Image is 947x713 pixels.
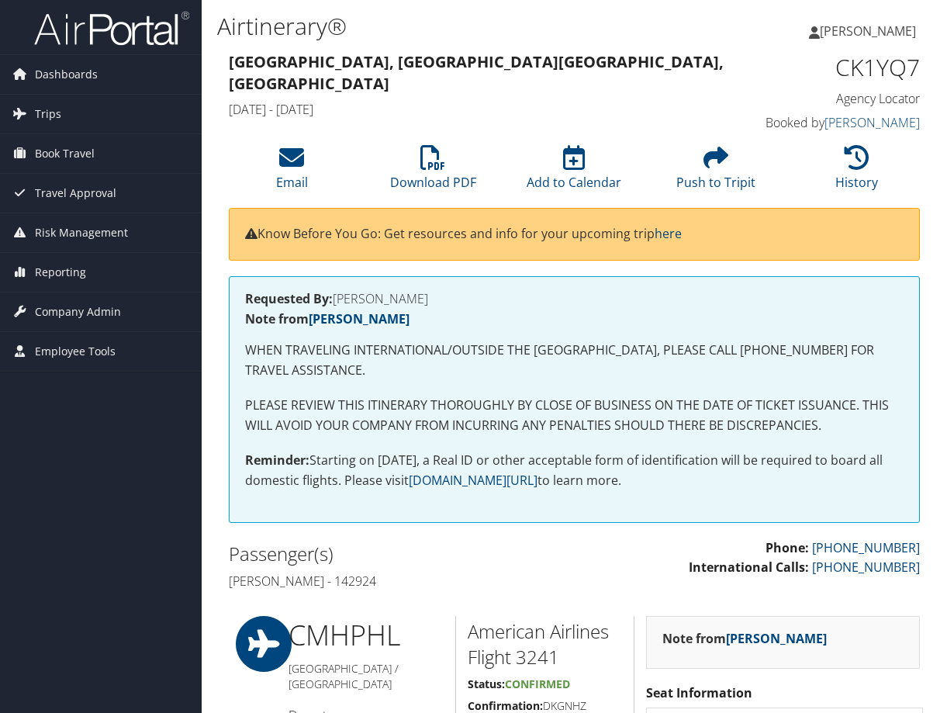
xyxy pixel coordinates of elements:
[468,618,622,670] h2: American Airlines Flight 3241
[468,698,543,713] strong: Confirmation:
[229,51,724,94] strong: [GEOGRAPHIC_DATA], [GEOGRAPHIC_DATA] [GEOGRAPHIC_DATA], [GEOGRAPHIC_DATA]
[820,22,916,40] span: [PERSON_NAME]
[245,310,410,327] strong: Note from
[505,677,570,691] span: Confirmed
[289,661,444,691] h5: [GEOGRAPHIC_DATA] / [GEOGRAPHIC_DATA]
[812,559,920,576] a: [PHONE_NUMBER]
[309,310,410,327] a: [PERSON_NAME]
[812,539,920,556] a: [PHONE_NUMBER]
[34,10,189,47] img: airportal-logo.png
[835,154,878,191] a: History
[245,341,904,380] p: WHEN TRAVELING INTERNATIONAL/OUTSIDE THE [GEOGRAPHIC_DATA], PLEASE CALL [PHONE_NUMBER] FOR TRAVEL...
[766,539,809,556] strong: Phone:
[676,154,755,191] a: Push to Tripit
[765,114,920,131] h4: Booked by
[35,95,61,133] span: Trips
[35,134,95,173] span: Book Travel
[289,616,444,655] h1: CMH PHL
[662,630,827,647] strong: Note from
[229,541,563,567] h2: Passenger(s)
[245,396,904,435] p: PLEASE REVIEW THIS ITINERARY THOROUGHLY BY CLOSE OF BUSINESS ON THE DATE OF TICKET ISSUANCE. THIS...
[35,332,116,371] span: Employee Tools
[276,154,308,191] a: Email
[390,154,476,191] a: Download PDF
[35,174,116,213] span: Travel Approval
[35,213,128,252] span: Risk Management
[35,292,121,331] span: Company Admin
[809,8,931,54] a: [PERSON_NAME]
[765,90,920,107] h4: Agency Locator
[824,114,920,131] a: [PERSON_NAME]
[527,154,621,191] a: Add to Calendar
[245,290,333,307] strong: Requested By:
[646,684,752,701] strong: Seat Information
[229,101,741,118] h4: [DATE] - [DATE]
[245,452,309,469] strong: Reminder:
[245,292,904,305] h4: [PERSON_NAME]
[229,573,563,590] h4: [PERSON_NAME] - 142924
[689,559,809,576] strong: International Calls:
[245,224,904,244] p: Know Before You Go: Get resources and info for your upcoming trip
[726,630,827,647] a: [PERSON_NAME]
[409,472,537,489] a: [DOMAIN_NAME][URL]
[217,10,693,43] h1: Airtinerary®
[35,55,98,94] span: Dashboards
[655,225,682,242] a: here
[35,253,86,292] span: Reporting
[468,677,505,691] strong: Status:
[245,451,904,490] p: Starting on [DATE], a Real ID or other acceptable form of identification will be required to boar...
[765,51,920,84] h1: CK1YQ7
